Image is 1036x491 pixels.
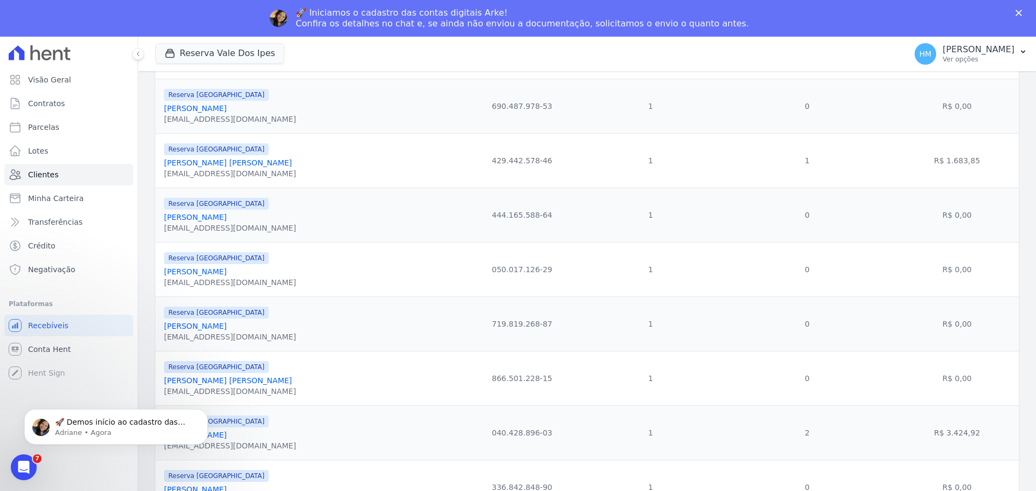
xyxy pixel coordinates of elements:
[47,31,185,265] span: 🚀 Demos início ao cadastro das Contas Digitais Arke! Iniciamos a abertura para clientes do modelo...
[4,69,133,91] a: Visão Geral
[4,188,133,209] a: Minha Carteira
[4,164,133,185] a: Clientes
[164,470,269,482] span: Reserva [GEOGRAPHIC_DATA]
[164,267,227,276] a: [PERSON_NAME]
[462,79,582,133] td: 690.487.978-53
[270,10,287,27] img: Profile image for Adriane
[4,338,133,360] a: Conta Hent
[4,140,133,162] a: Lotes
[164,89,269,101] span: Reserva [GEOGRAPHIC_DATA]
[719,133,896,188] td: 1
[895,296,1019,351] td: R$ 0,00
[895,188,1019,242] td: R$ 0,00
[164,223,296,233] div: [EMAIL_ADDRESS][DOMAIN_NAME]
[164,386,296,397] div: [EMAIL_ADDRESS][DOMAIN_NAME]
[28,122,59,133] span: Parcelas
[4,93,133,114] a: Contratos
[164,198,269,210] span: Reserva [GEOGRAPHIC_DATA]
[462,133,582,188] td: 429.442.578-46
[895,133,1019,188] td: R$ 1.683,85
[4,315,133,336] a: Recebíveis
[462,242,582,296] td: 050.017.126-29
[164,213,227,222] a: [PERSON_NAME]
[943,55,1014,64] p: Ver opções
[582,79,719,133] td: 1
[164,376,292,385] a: [PERSON_NAME] [PERSON_NAME]
[164,361,269,373] span: Reserva [GEOGRAPHIC_DATA]
[895,351,1019,405] td: R$ 0,00
[462,351,582,405] td: 866.501.228-15
[582,351,719,405] td: 1
[582,296,719,351] td: 1
[164,143,269,155] span: Reserva [GEOGRAPHIC_DATA]
[719,351,896,405] td: 0
[155,43,284,64] button: Reserva Vale Dos Ipes
[47,42,186,51] p: Message from Adriane, sent Agora
[462,188,582,242] td: 444.165.588-64
[895,79,1019,133] td: R$ 0,00
[462,296,582,351] td: 719.819.268-87
[943,44,1014,55] p: [PERSON_NAME]
[462,405,582,460] td: 040.428.896-03
[164,158,292,167] a: [PERSON_NAME] [PERSON_NAME]
[164,322,227,330] a: [PERSON_NAME]
[719,79,896,133] td: 0
[33,454,42,463] span: 7
[28,264,76,275] span: Negativação
[719,188,896,242] td: 0
[28,344,71,355] span: Conta Hent
[28,193,84,204] span: Minha Carteira
[582,242,719,296] td: 1
[4,116,133,138] a: Parcelas
[1015,10,1026,16] div: Fechar
[164,307,269,319] span: Reserva [GEOGRAPHIC_DATA]
[11,454,37,480] iframe: Intercom live chat
[8,386,224,462] iframe: Intercom notifications mensagem
[28,74,71,85] span: Visão Geral
[582,405,719,460] td: 1
[164,277,296,288] div: [EMAIL_ADDRESS][DOMAIN_NAME]
[919,50,932,58] span: HM
[906,39,1036,69] button: HM [PERSON_NAME] Ver opções
[719,296,896,351] td: 0
[28,320,69,331] span: Recebíveis
[4,235,133,257] a: Crédito
[4,211,133,233] a: Transferências
[164,252,269,264] span: Reserva [GEOGRAPHIC_DATA]
[164,104,227,113] a: [PERSON_NAME]
[28,146,49,156] span: Lotes
[4,259,133,280] a: Negativação
[719,242,896,296] td: 0
[164,168,296,179] div: [EMAIL_ADDRESS][DOMAIN_NAME]
[28,98,65,109] span: Contratos
[164,331,296,342] div: [EMAIL_ADDRESS][DOMAIN_NAME]
[582,188,719,242] td: 1
[9,298,129,310] div: Plataformas
[28,240,56,251] span: Crédito
[582,133,719,188] td: 1
[895,405,1019,460] td: R$ 3.424,92
[719,405,896,460] td: 2
[296,8,749,29] div: 🚀 Iniciamos o cadastro das contas digitais Arke! Confira os detalhes no chat e, se ainda não envi...
[164,114,296,125] div: [EMAIL_ADDRESS][DOMAIN_NAME]
[28,217,83,227] span: Transferências
[164,440,296,451] div: [EMAIL_ADDRESS][DOMAIN_NAME]
[895,242,1019,296] td: R$ 0,00
[28,169,58,180] span: Clientes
